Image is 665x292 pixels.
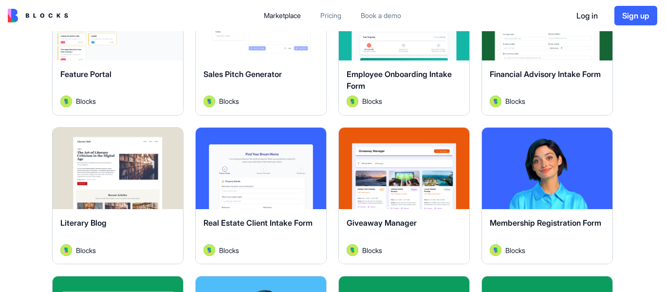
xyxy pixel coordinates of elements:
[195,127,327,265] a: Real Estate Client Intake FormAvatarBlocks
[313,7,349,24] a: Pricing
[347,218,417,228] span: Giveaway Manager
[60,69,111,79] span: Feature Portal
[203,218,313,228] span: Real Estate Client Intake Form
[347,96,358,107] img: Avatar
[203,96,215,107] img: Avatar
[347,69,452,91] span: Employee Onboarding Intake Form
[219,245,239,255] span: Blocks
[203,69,282,79] span: Sales Pitch Generator
[614,6,657,25] button: Sign up
[203,244,215,256] img: Avatar
[353,7,409,24] a: Book a demo
[361,11,401,20] div: Book a demo
[60,218,107,228] span: Literary Blog
[76,96,96,106] span: Blocks
[347,244,358,256] img: Avatar
[362,96,382,106] span: Blocks
[362,245,382,255] span: Blocks
[490,218,601,228] span: Membership Registration Form
[505,96,525,106] span: Blocks
[76,245,96,255] span: Blocks
[256,7,309,24] a: Marketplace
[60,96,72,107] img: Avatar
[52,127,184,265] a: Literary BlogAvatarBlocks
[264,11,301,20] div: Marketplace
[505,245,525,255] span: Blocks
[320,11,341,20] div: Pricing
[490,244,501,256] img: Avatar
[60,244,72,256] img: Avatar
[8,9,68,22] img: logo
[490,96,501,107] img: Avatar
[490,69,601,79] span: Financial Advisory Intake Form
[481,127,613,265] a: Membership Registration FormAvatarBlocks
[568,6,607,25] button: Log in
[219,96,239,106] span: Blocks
[338,127,470,265] a: Giveaway ManagerAvatarBlocks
